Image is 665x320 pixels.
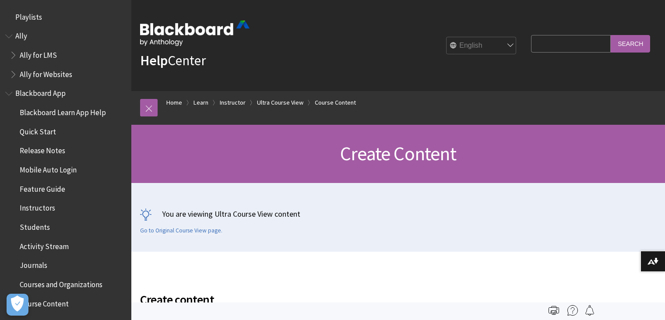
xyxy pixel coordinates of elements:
p: You are viewing Ultra Course View content [140,208,656,219]
span: Quick Start [20,124,56,136]
a: Learn [194,97,208,108]
strong: Help [140,52,168,69]
nav: Book outline for Playlists [5,10,126,25]
select: Site Language Selector [447,37,517,54]
img: More help [567,305,578,316]
span: Mobile Auto Login [20,162,77,174]
img: Print [549,305,559,316]
nav: Book outline for Anthology Ally Help [5,29,126,82]
img: Follow this page [584,305,595,316]
span: Playlists [15,10,42,21]
input: Search [611,35,650,52]
span: Release Notes [20,144,65,155]
a: Ultra Course View [257,97,303,108]
button: Open Preferences [7,294,28,316]
span: Students [20,220,50,232]
span: Ally for Websites [20,67,72,79]
span: Courses and Organizations [20,277,102,289]
span: Activity Stream [20,239,69,251]
span: Ally [15,29,27,41]
span: Create Content [340,141,456,165]
span: Feature Guide [20,182,65,193]
span: Blackboard App [15,86,66,98]
a: Course Content [315,97,356,108]
span: Instructors [20,201,55,213]
span: Course Content [20,296,69,308]
img: Blackboard by Anthology [140,21,250,46]
a: HelpCenter [140,52,206,69]
a: Instructor [220,97,246,108]
span: Create content [140,290,527,309]
span: Ally for LMS [20,48,57,60]
span: Blackboard Learn App Help [20,105,106,117]
a: Go to Original Course View page. [140,227,222,235]
span: Journals [20,258,47,270]
a: Home [166,97,182,108]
